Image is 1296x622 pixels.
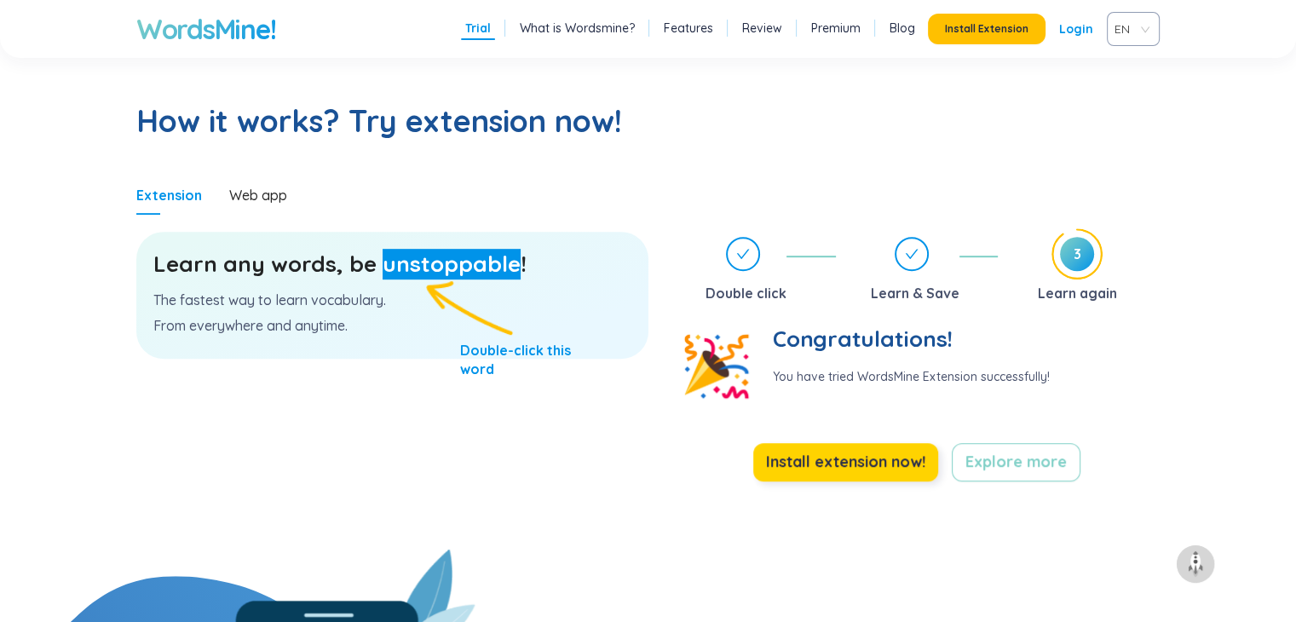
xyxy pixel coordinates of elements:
button: Install Extension [928,14,1045,44]
h3: Learn any words, be unstoppable! [153,249,631,279]
span: Explore more [965,450,1067,474]
a: Blog [890,20,915,37]
div: Double click [674,237,836,307]
a: Review [742,20,782,37]
a: Premium [811,20,861,37]
button: Explore more [952,443,1080,481]
a: Trial [465,20,491,37]
span: 3 [1060,237,1094,271]
h2: How it works? Try extension now! [136,101,1160,141]
span: check [736,247,750,261]
a: What is Wordsmine? [520,20,635,37]
img: to top [1182,550,1209,578]
a: Login [1059,14,1093,44]
div: Learn & Save [850,237,998,307]
span: Install Extension [945,22,1028,36]
div: Double click [706,279,786,307]
p: From everywhere and anytime. [153,316,631,335]
p: The fastest way to learn vocabulary. [153,291,631,309]
div: 3Learn again [1011,237,1160,307]
span: check [905,247,919,261]
h4: Congratulations! [773,324,1050,354]
div: Extension [136,186,202,204]
span: VIE [1115,16,1145,42]
img: Congratulations [674,324,759,409]
a: Features [664,20,713,37]
div: Learn & Save [871,279,959,307]
button: Install extension now! [753,443,938,481]
div: Web app [229,186,287,204]
div: Learn again [1037,279,1116,307]
span: Install extension now! [766,450,925,474]
a: WordsMine! [136,12,275,46]
p: You have tried WordsMine Extension successfully! [773,368,1050,385]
